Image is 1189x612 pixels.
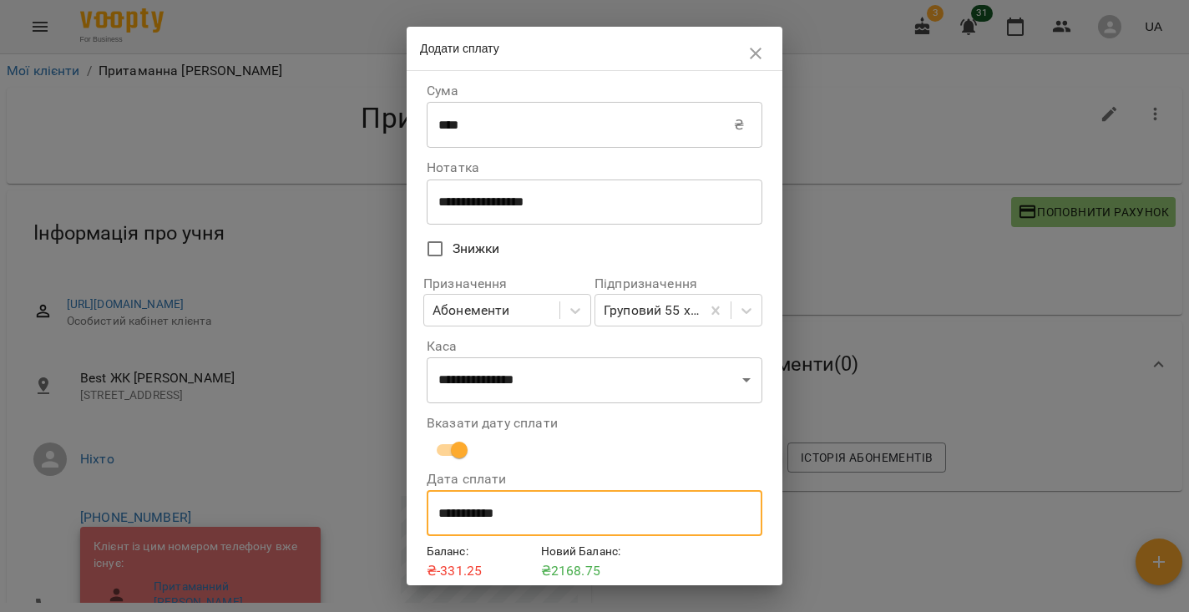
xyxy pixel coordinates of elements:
[734,115,744,135] p: ₴
[541,561,649,581] p: ₴ 2168.75
[427,473,762,486] label: Дата сплати
[423,277,591,291] label: Призначення
[420,42,499,55] span: Додати сплату
[427,561,534,581] p: ₴ -331.25
[604,301,702,321] div: Груповий 55 хв - [DATE]-[DATE]
[433,301,509,321] div: Абонементи
[453,239,500,259] span: Знижки
[427,417,762,430] label: Вказати дату сплати
[427,543,534,561] h6: Баланс :
[427,161,762,174] label: Нотатка
[541,543,649,561] h6: Новий Баланс :
[594,277,762,291] label: Підпризначення
[427,340,762,353] label: Каса
[427,84,762,98] label: Сума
